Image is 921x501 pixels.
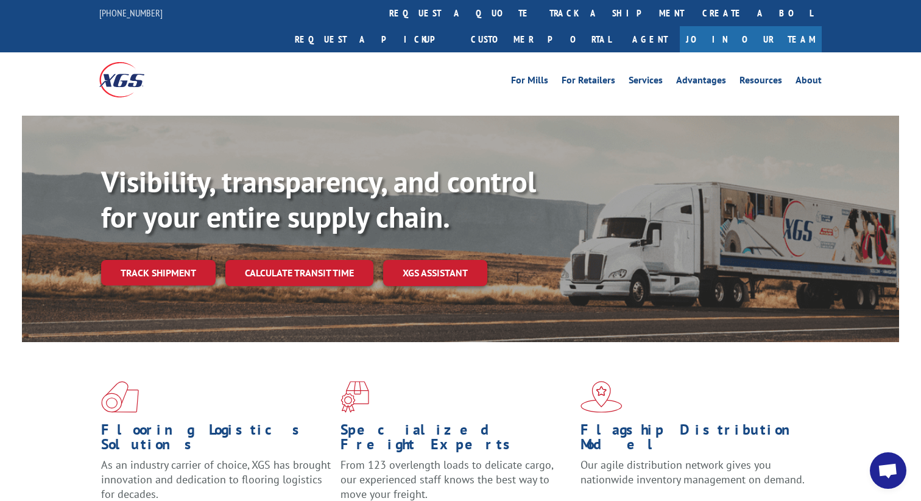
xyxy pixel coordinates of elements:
a: XGS ASSISTANT [383,260,487,286]
a: Agent [620,26,680,52]
h1: Specialized Freight Experts [341,422,571,458]
a: Resources [739,75,782,89]
img: xgs-icon-focused-on-flooring-red [341,381,369,413]
img: xgs-icon-flagship-distribution-model-red [580,381,623,413]
img: xgs-icon-total-supply-chain-intelligence-red [101,381,139,413]
a: For Retailers [562,75,615,89]
a: Services [629,75,663,89]
a: [PHONE_NUMBER] [99,7,163,19]
a: Advantages [676,75,726,89]
a: Track shipment [101,260,216,286]
a: Customer Portal [462,26,620,52]
a: About [796,75,822,89]
div: Open chat [870,452,906,489]
h1: Flagship Distribution Model [580,422,811,458]
a: For Mills [511,75,548,89]
a: Request a pickup [286,26,462,52]
a: Join Our Team [680,26,822,52]
h1: Flooring Logistics Solutions [101,422,331,458]
span: Our agile distribution network gives you nationwide inventory management on demand. [580,458,805,486]
a: Calculate transit time [225,260,373,286]
b: Visibility, transparency, and control for your entire supply chain. [101,163,536,236]
span: As an industry carrier of choice, XGS has brought innovation and dedication to flooring logistics... [101,458,331,501]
